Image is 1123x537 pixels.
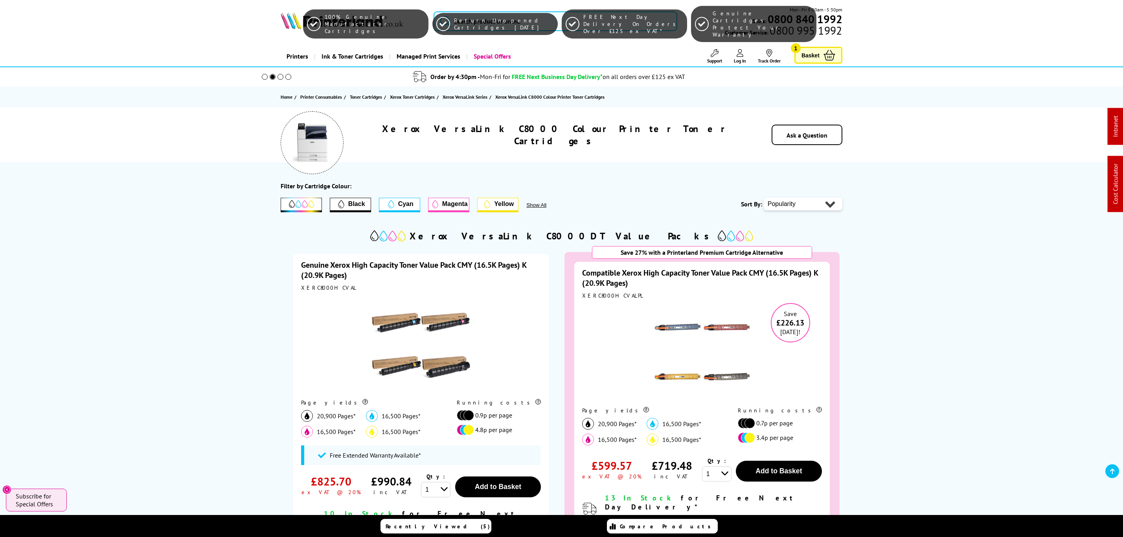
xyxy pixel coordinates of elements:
[322,46,383,66] span: Ink & Toner Cartridges
[592,246,812,259] div: Save 27% with a Printerland Premium Cartridge Alternative
[300,93,342,101] span: Printer Consumables
[281,93,294,101] a: Home
[442,200,468,208] span: Magenta
[372,295,470,394] img: Xerox High Capacity Toner Value Pack CMY (16.5K Pages) K (20.9K Pages)
[582,268,818,288] a: Compatible Xerox High Capacity Toner Value Pack CMY (16.5K Pages) K (20.9K Pages)
[251,70,847,84] li: modal_delivery
[426,473,445,480] span: Qty:
[386,523,490,530] span: Recently Viewed (5)
[466,46,517,66] a: Special Offers
[582,473,641,480] div: ex VAT @ 20%
[791,43,801,53] span: 1
[477,198,518,212] button: Yellow
[707,49,722,64] a: Support
[583,13,683,35] span: FREE Next Day Delivery On Orders Over £125 ex VAT*
[741,200,762,208] span: Sort By:
[605,515,776,522] span: Order in the next for Free Delivery [DATE] 25 September!
[526,202,568,208] button: Show All
[317,412,356,420] span: 20,900 Pages*
[652,458,692,473] div: £719.48
[366,123,743,147] h1: Xerox VersaLink C8000 Colour Printer Toner Cartridges
[314,46,389,66] a: Ink & Toner Cartridges
[457,425,537,435] li: 4.8p per page
[324,509,519,527] span: for Free Next Day Delivery*
[512,73,603,81] span: FREE Next Business Day Delivery*
[301,410,313,422] img: black_icon.svg
[654,473,690,480] div: inc VAT
[410,230,714,242] h2: Xerox VersaLink C8000DT Value Packs
[794,47,842,64] a: Basket 1
[317,428,356,436] span: 16,500 Pages*
[428,198,469,212] button: Magenta
[390,93,437,101] a: Xerox Toner Cartridges
[1112,164,1119,204] a: Cost Calculator
[736,461,822,482] button: Add to Basket
[371,474,412,489] div: £990.84
[582,418,594,430] img: black_icon.svg
[755,467,802,475] span: Add to Basket
[598,420,637,428] span: 20,900 Pages*
[390,93,435,101] span: Xerox Toner Cartridges
[330,451,421,459] span: Free Extended Warranty Available*
[653,303,751,401] img: Compatible Xerox High Capacity Toner Value Pack CMY (16.5K Pages) K (20.9K Pages)
[1112,116,1119,137] a: Intranet
[281,182,351,190] div: Filter by Cartridge Colour:
[382,412,421,420] span: 16,500 Pages*
[330,198,371,212] button: Filter by Black
[607,519,718,533] a: Compare Products
[738,407,822,414] div: Running costs
[443,93,489,101] a: Xerox VersaLink Series
[650,515,668,522] span: 2h, 7m
[582,407,726,414] div: Page yields
[325,13,424,35] span: 100% Genuine Manufacturer Cartridges
[301,399,445,406] div: Page yields
[620,523,715,530] span: Compare Products
[389,46,466,66] a: Managed Print Services
[605,493,798,511] span: for Free Next Day Delivery*
[787,131,827,139] a: Ask a Question
[455,476,541,497] button: Add to Basket
[738,432,818,443] li: 3.4p per page
[494,200,514,208] span: Yellow
[647,418,658,430] img: cyan_icon.svg
[784,310,797,318] span: Save
[740,513,744,520] sup: th
[738,418,818,428] li: 0.7p per page
[734,58,746,64] span: Log In
[443,93,487,101] span: Xerox VersaLink Series
[708,457,726,464] span: Qty:
[382,428,421,436] span: 16,500 Pages*
[2,485,11,494] button: Close
[457,410,537,421] li: 0.9p per page
[480,73,510,81] span: Mon-Fri for
[380,519,491,533] a: Recently Viewed (5)
[475,483,521,491] span: Add to Basket
[292,123,332,162] img: Xerox VersaLink C8000 Colour Printer Toner Cartridges
[16,492,59,508] span: Subscribe for Special Offers
[772,318,809,328] span: £226.13
[713,10,812,38] span: Genuine Cartridges Protect Your Warranty
[348,200,365,208] span: Black
[324,509,395,518] span: 10 In Stock
[281,46,314,66] a: Printers
[605,493,674,502] span: 13 In Stock
[707,58,722,64] span: Support
[734,49,746,64] a: Log In
[301,489,361,496] div: ex VAT @ 20%
[605,493,822,524] div: modal_delivery
[801,50,820,61] span: Basket
[454,17,553,31] span: Return Unopened Cartridges [DATE]
[457,399,541,406] div: Running costs
[301,284,541,291] div: XERC8000HCVAL
[350,93,384,101] a: Toner Cartridges
[582,292,822,299] div: XERC8000HCVALPL
[598,436,637,443] span: 16,500 Pages*
[495,94,605,100] span: Xerox VersaLink C8000 Colour Printer Toner Cartridges
[662,420,701,428] span: 16,500 Pages*
[398,200,414,208] span: Cyan
[379,198,420,212] button: Cyan
[662,436,701,443] span: 16,500 Pages*
[350,93,382,101] span: Toner Cartridges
